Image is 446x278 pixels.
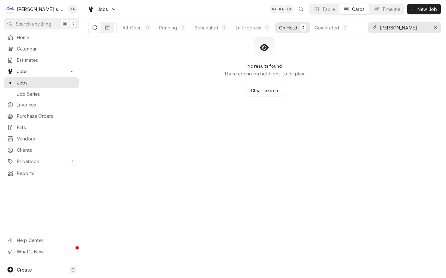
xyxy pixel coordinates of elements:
button: New Job [407,4,441,14]
div: Korey Austin's Avatar [68,5,77,14]
div: Scheduled [194,24,218,31]
span: Clients [17,147,76,153]
button: Clear search [246,85,283,96]
button: Search anything⌘K [4,18,79,29]
div: C [6,5,15,14]
a: Invoices [4,99,79,110]
div: 0 [222,24,226,31]
div: 0 [301,24,305,31]
div: Korey Austin's Avatar [277,5,286,14]
span: Search anything [16,20,51,27]
div: Clay's Refrigeration's Avatar [6,5,15,14]
a: Estimates [4,55,79,65]
span: C [71,266,75,273]
input: Keyword search [380,22,428,33]
div: In Progress [236,24,262,31]
span: Job Series [17,91,76,97]
a: Bills [4,122,79,133]
a: Vendors [4,133,79,144]
span: Calendar [17,45,76,52]
span: Reports [17,170,76,177]
div: 's Avatar [284,5,293,14]
a: Calendar [4,43,79,54]
div: Completed [315,24,339,31]
div: + 8 [284,5,293,14]
a: Go to What's New [4,246,79,257]
div: [PERSON_NAME]'s Refrigeration [17,6,65,13]
span: Jobs [97,6,108,13]
span: Purchase Orders [17,113,76,119]
div: Timeline [382,6,400,13]
a: Go to Jobs [85,4,119,15]
a: Purchase Orders [4,111,79,121]
span: Clear search [250,87,280,94]
a: Go to Jobs [4,66,79,77]
a: Home [4,32,79,43]
a: Go to Pricebook [4,156,79,167]
div: All Open [123,24,142,31]
span: ⌘ [63,20,67,27]
h2: No results found [247,63,282,69]
div: 0 [181,24,185,31]
span: Home [17,34,76,41]
button: Erase input [430,22,441,33]
div: Cards [352,6,365,13]
div: 0 [265,24,269,31]
span: Jobs [17,68,66,75]
span: Create [17,267,32,272]
div: KA [277,5,286,14]
div: KA [68,5,77,14]
span: Pricebook [17,158,66,165]
span: Vendors [17,135,76,142]
div: 0 [343,24,347,31]
span: Jobs [17,79,76,86]
div: Pending [159,24,177,31]
span: What's New [17,248,75,255]
div: On Hold [279,24,297,31]
button: Open search [296,4,306,14]
span: New Job [416,6,438,13]
span: K [72,20,75,27]
div: Table [322,6,335,13]
p: There are no on hold jobs to display. [224,70,305,77]
div: Korey Austin's Avatar [270,5,279,14]
a: Job Series [4,89,79,99]
span: Help Center [17,237,75,244]
a: Reports [4,168,79,179]
div: 0 [146,24,149,31]
a: Clients [4,145,79,155]
a: Jobs [4,77,79,88]
span: Estimates [17,57,76,63]
span: Invoices [17,101,76,108]
span: Bills [17,124,76,131]
div: KA [270,5,279,14]
a: Go to Help Center [4,235,79,246]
